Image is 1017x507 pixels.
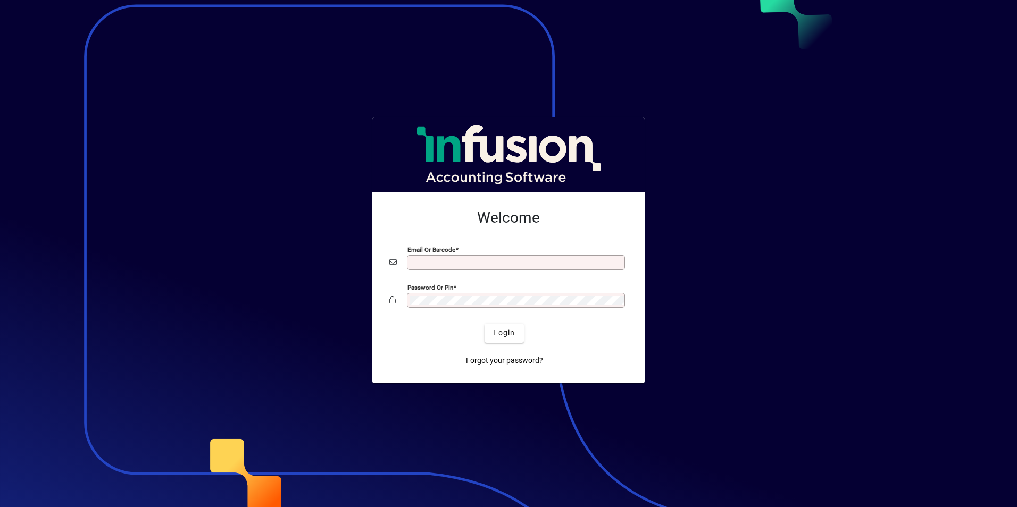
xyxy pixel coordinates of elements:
span: Forgot your password? [466,355,543,366]
span: Login [493,327,515,339]
mat-label: Email or Barcode [407,246,455,253]
a: Forgot your password? [462,351,547,370]
mat-label: Password or Pin [407,283,453,291]
h2: Welcome [389,209,628,227]
button: Login [485,324,523,343]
